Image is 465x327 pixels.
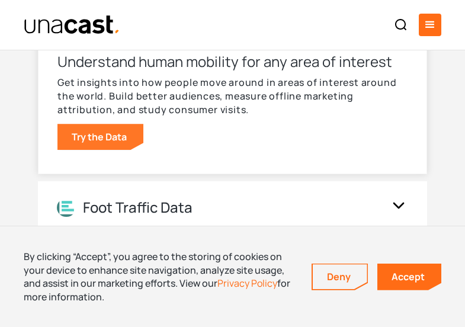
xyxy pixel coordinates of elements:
[83,199,193,216] div: Foot Traffic Data
[57,52,408,71] h3: Understand human mobility for any area of interest
[313,264,367,289] a: Deny
[24,250,300,303] div: By clicking “Accept”, you agree to the storing of cookies on your device to enhance site navigati...
[419,14,441,36] div: menu
[217,277,277,290] a: Privacy Policy
[24,15,120,36] a: home
[57,198,76,217] img: Location Analytics icon
[394,18,408,32] img: Search icon
[57,76,408,117] p: Get insights into how people move around in areas of interest around the world. Build better audi...
[24,15,120,36] img: Unacast text logo
[377,264,441,290] a: Accept
[57,124,143,150] a: Try the Data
